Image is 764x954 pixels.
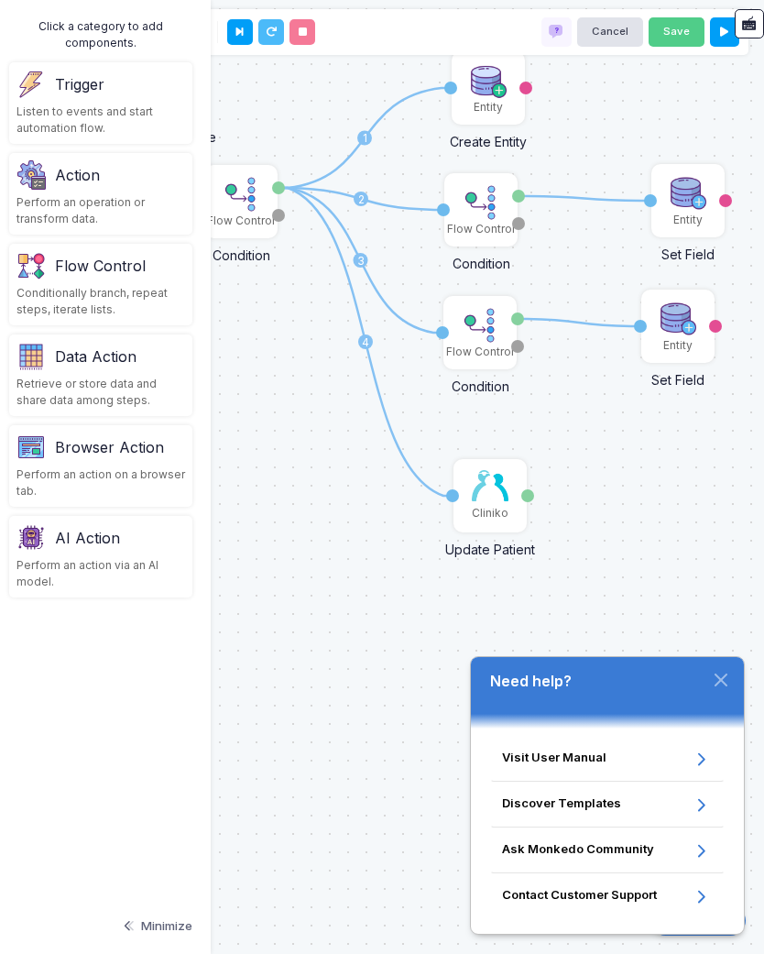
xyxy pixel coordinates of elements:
div: Perform an operation or transform data. [16,194,185,227]
button: Minimize [121,908,192,945]
img: create.png [470,62,507,99]
img: category-v2.png [16,523,46,553]
div: Condition [163,236,319,265]
div: Update Patient [412,531,568,559]
a: Visit User Manual [490,736,725,782]
button: Save [649,17,704,47]
img: condition.png [223,176,259,213]
img: condition.png [463,184,499,221]
div: Browser Action [55,436,164,458]
div: AI Action [55,527,120,549]
img: add.png [660,301,696,337]
div: Trigger [55,73,104,95]
text: 4 [362,335,369,349]
div: Entity [474,99,503,115]
a: Contact Customer Support [490,873,725,919]
text: 3 [357,254,365,268]
img: cliniko.jpg [472,470,508,501]
div: Action [55,164,100,186]
div: Entity [673,212,703,228]
img: flow-v1.png [16,251,46,280]
span: Ask Monkedo Community [502,839,691,861]
div: Flow Control [447,221,515,237]
img: category-v1.png [16,433,46,462]
span: Discover Templates [502,794,691,816]
span: Contact Customer Support [502,885,691,907]
div: Listen to events and start automation flow. [16,104,185,137]
a: Ask Monkedo Community [490,828,725,873]
img: condition.png [462,307,498,344]
div: Click a category to add components. [9,18,192,51]
text: 2 [358,192,365,206]
div: Condition [402,367,558,396]
div: Cliniko [472,505,508,521]
div: Perform an action on a browser tab. [16,466,185,499]
div: Flow Control [207,213,275,229]
div: Create Entity [410,123,566,151]
div: Data Action [55,345,136,367]
div: Condition [403,245,559,273]
img: trigger.png [16,70,46,99]
h3: Need help? [471,657,744,714]
img: settings.png [16,160,46,190]
div: Flow Control [446,344,514,360]
div: Conditionally branch, repeat steps, iterate lists. [16,285,185,318]
div: Set Field [600,361,756,389]
text: 1 [363,131,367,145]
a: Discover Templates [490,782,725,828]
span: Visit User Manual [502,748,691,770]
div: Flow Control [55,255,146,277]
img: category.png [16,342,46,371]
div: Retrieve or store data and share data among steps. [16,376,185,409]
div: Entity [663,337,693,354]
div: Perform an action via an AI model. [16,557,185,590]
img: add.png [670,175,706,212]
button: Cancel [577,17,643,47]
